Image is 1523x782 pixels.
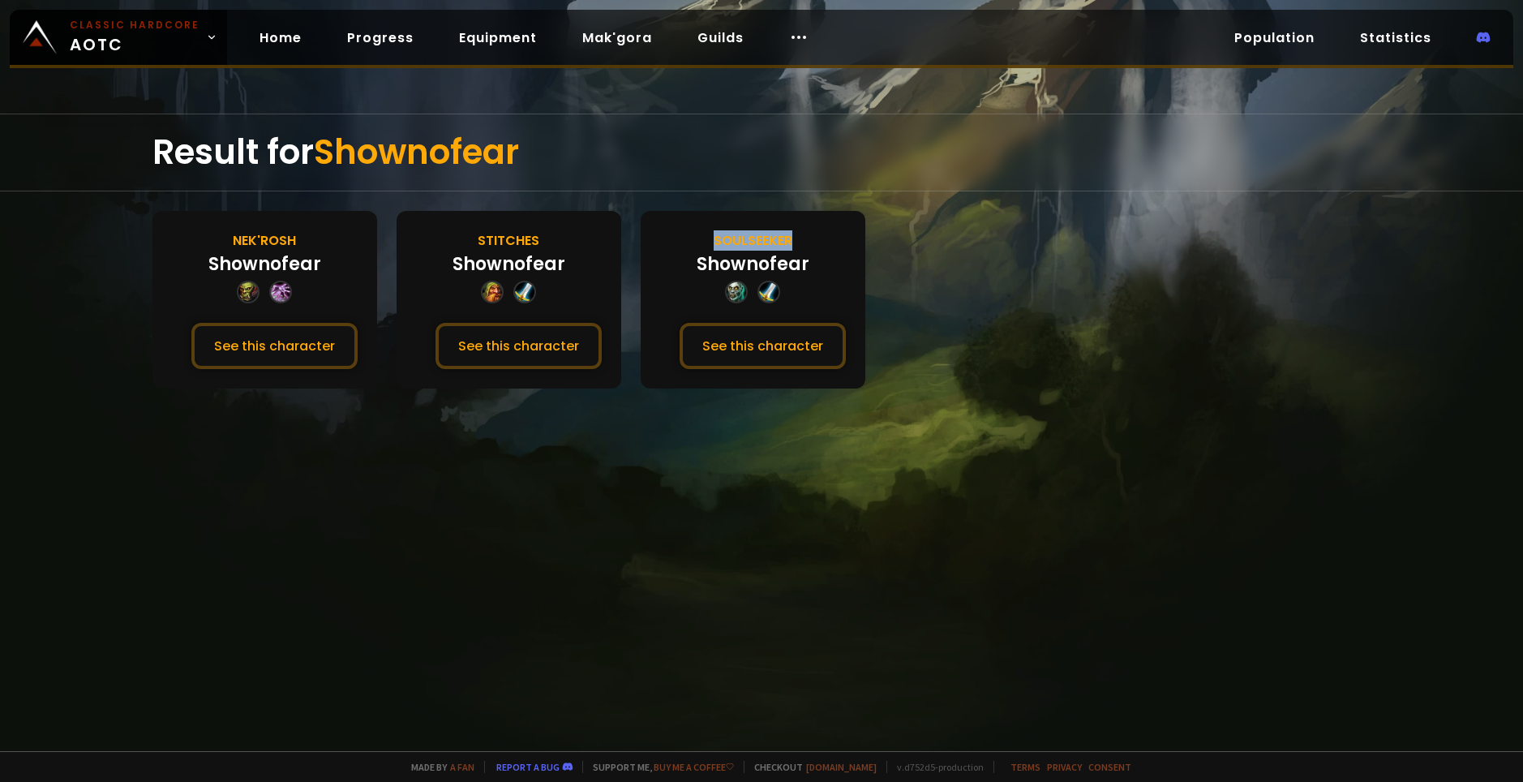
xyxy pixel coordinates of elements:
span: Shownofear [314,128,519,176]
a: Privacy [1047,761,1082,773]
a: Guilds [684,21,757,54]
small: Classic Hardcore [70,18,199,32]
span: Checkout [744,761,877,773]
a: Mak'gora [569,21,665,54]
a: Terms [1010,761,1040,773]
div: Shownofear [208,251,321,277]
a: Report a bug [496,761,560,773]
button: See this character [435,323,602,369]
span: v. d752d5 - production [886,761,984,773]
a: Classic HardcoreAOTC [10,10,227,65]
a: [DOMAIN_NAME] [806,761,877,773]
div: Result for [152,114,1371,191]
a: a fan [450,761,474,773]
a: Equipment [446,21,550,54]
div: Shownofear [697,251,809,277]
span: AOTC [70,18,199,57]
a: Home [247,21,315,54]
a: Progress [334,21,427,54]
span: Made by [401,761,474,773]
button: See this character [680,323,846,369]
span: Support me, [582,761,734,773]
a: Statistics [1347,21,1444,54]
div: Nek'Rosh [233,230,296,251]
a: Population [1221,21,1328,54]
a: Buy me a coffee [654,761,734,773]
a: Consent [1088,761,1131,773]
div: Soulseeker [714,230,792,251]
div: Shownofear [453,251,565,277]
button: See this character [191,323,358,369]
div: Stitches [478,230,539,251]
